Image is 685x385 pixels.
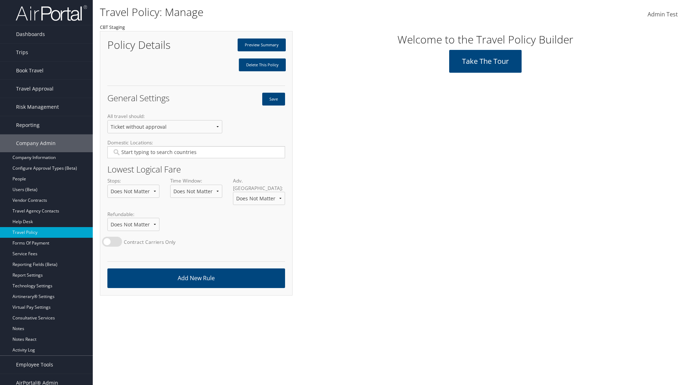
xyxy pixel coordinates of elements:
[107,113,222,139] label: All travel should:
[233,177,285,211] label: Adv. [GEOGRAPHIC_DATA]:
[16,98,59,116] span: Risk Management
[107,40,191,50] h1: Policy Details
[16,43,28,61] span: Trips
[107,165,285,174] h2: Lowest Logical Fare
[298,32,673,47] h1: Welcome to the Travel Policy Builder
[262,93,285,106] button: Save
[16,356,53,374] span: Employee Tools
[170,177,222,203] label: Time Window:
[16,62,44,79] span: Book Travel
[239,58,286,71] a: Delete This Policy
[16,80,54,98] span: Travel Approval
[238,38,286,51] a: Preview Summary
[16,134,56,152] span: Company Admin
[648,10,678,18] span: Admin Test
[112,149,280,156] input: Domestic Locations:
[107,218,159,231] select: Refundable:
[107,185,159,198] select: Stops:
[124,238,176,246] label: Contract Carriers Only
[100,5,485,20] h1: Travel Policy: Manage
[107,94,191,102] h2: General Settings
[16,25,45,43] span: Dashboards
[648,4,678,26] a: Admin Test
[16,5,87,21] img: airportal-logo.png
[100,24,125,30] small: CBT Staging
[233,192,285,205] select: Adv. [GEOGRAPHIC_DATA]:
[170,185,222,198] select: Time Window:
[107,268,285,288] a: Add New Rule
[16,116,40,134] span: Reporting
[107,177,159,203] label: Stops:
[107,211,159,237] label: Refundable:
[107,139,285,164] label: Domestic Locations:
[449,50,522,73] a: Take the tour
[107,120,222,133] select: All travel should:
